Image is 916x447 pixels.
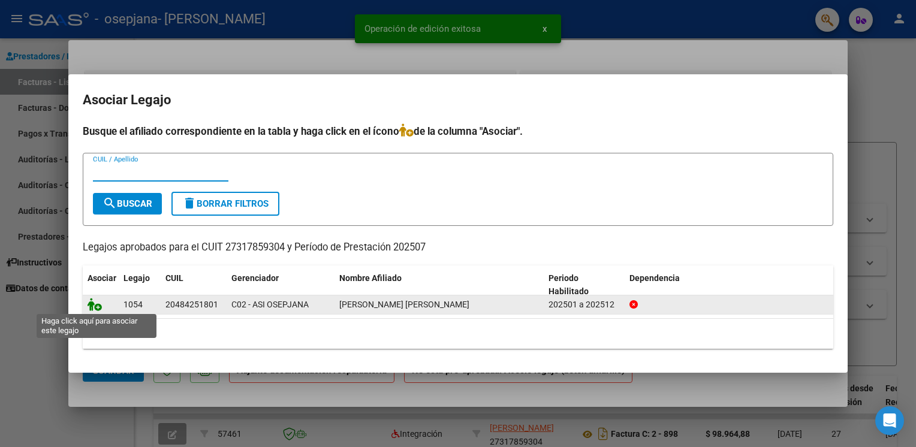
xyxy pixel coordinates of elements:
[339,300,469,309] span: GRAMAJO LUKA ROBERTO SANTOS
[171,192,279,216] button: Borrar Filtros
[549,298,620,312] div: 202501 a 202512
[231,300,309,309] span: C02 - ASI OSEPJANA
[875,406,904,435] div: Open Intercom Messenger
[549,273,589,297] span: Periodo Habilitado
[165,273,183,283] span: CUIL
[161,265,227,305] datatable-header-cell: CUIL
[165,298,218,312] div: 20484251801
[335,265,544,305] datatable-header-cell: Nombre Afiliado
[629,273,680,283] span: Dependencia
[83,240,833,255] p: Legajos aprobados para el CUIT 27317859304 y Período de Prestación 202507
[83,265,119,305] datatable-header-cell: Asociar
[182,196,197,210] mat-icon: delete
[93,193,162,215] button: Buscar
[83,319,833,349] div: 1 registros
[123,300,143,309] span: 1054
[103,196,117,210] mat-icon: search
[123,273,150,283] span: Legajo
[544,265,625,305] datatable-header-cell: Periodo Habilitado
[182,198,269,209] span: Borrar Filtros
[119,265,161,305] datatable-header-cell: Legajo
[103,198,152,209] span: Buscar
[227,265,335,305] datatable-header-cell: Gerenciador
[83,123,833,139] h4: Busque el afiliado correspondiente en la tabla y haga click en el ícono de la columna "Asociar".
[88,273,116,283] span: Asociar
[231,273,279,283] span: Gerenciador
[83,89,833,111] h2: Asociar Legajo
[339,273,402,283] span: Nombre Afiliado
[625,265,834,305] datatable-header-cell: Dependencia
